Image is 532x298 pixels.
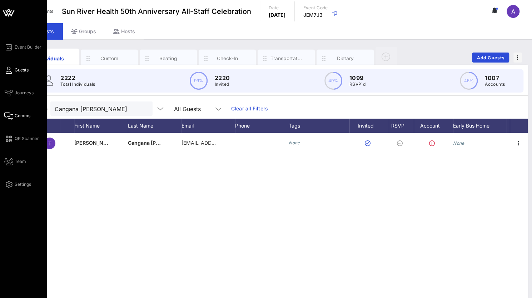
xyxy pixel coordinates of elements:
[511,8,515,15] span: A
[289,119,349,133] div: Tags
[4,43,41,51] a: Event Builder
[15,90,34,96] span: Journeys
[74,140,116,146] span: [PERSON_NAME]
[62,6,251,17] span: Sun River Health 50th Anniversary All-Staff Celebration
[231,105,268,113] a: Clear all Filters
[485,81,505,88] p: Accounts
[15,158,26,165] span: Team
[182,119,235,133] div: Email
[485,74,505,82] p: 1007
[15,135,39,142] span: QR Scanner
[349,81,366,88] p: RSVP`d
[453,119,507,133] div: Early Bus Home
[215,74,230,82] p: 2220
[60,81,95,88] p: Total Individuals
[4,66,29,74] a: Guests
[60,74,95,82] p: 2222
[105,23,144,39] div: Hosts
[215,81,230,88] p: Invited
[4,180,31,189] a: Settings
[303,11,328,19] p: JEM7J3
[414,119,453,133] div: Account
[48,140,51,146] span: T
[15,67,29,73] span: Guests
[270,55,302,62] div: Transportation
[212,55,243,62] div: Check-In
[128,119,182,133] div: Last Name
[15,44,41,50] span: Event Builder
[94,55,125,62] div: Custom
[329,55,361,62] div: Dietary
[507,5,519,18] div: A
[74,119,128,133] div: First Name
[4,89,34,97] a: Journeys
[35,55,66,62] div: Individuals
[4,111,30,120] a: Comms
[4,157,26,166] a: Team
[63,23,105,39] div: Groups
[289,140,300,145] i: None
[170,101,227,116] div: All Guests
[174,106,201,112] div: All Guests
[15,113,30,119] span: Comms
[4,134,39,143] a: QR Scanner
[349,74,366,82] p: 1099
[389,119,414,133] div: RSVP
[472,53,509,63] button: Add Guests
[235,119,289,133] div: Phone
[269,11,286,19] p: [DATE]
[453,140,464,146] i: None
[349,119,389,133] div: Invited
[15,181,31,188] span: Settings
[303,4,328,11] p: Event Code
[477,55,505,60] span: Add Guests
[128,140,193,146] span: Cangana [PERSON_NAME]
[269,4,286,11] p: Date
[182,140,268,146] span: [EMAIL_ADDRESS][DOMAIN_NAME]
[153,55,184,62] div: Seating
